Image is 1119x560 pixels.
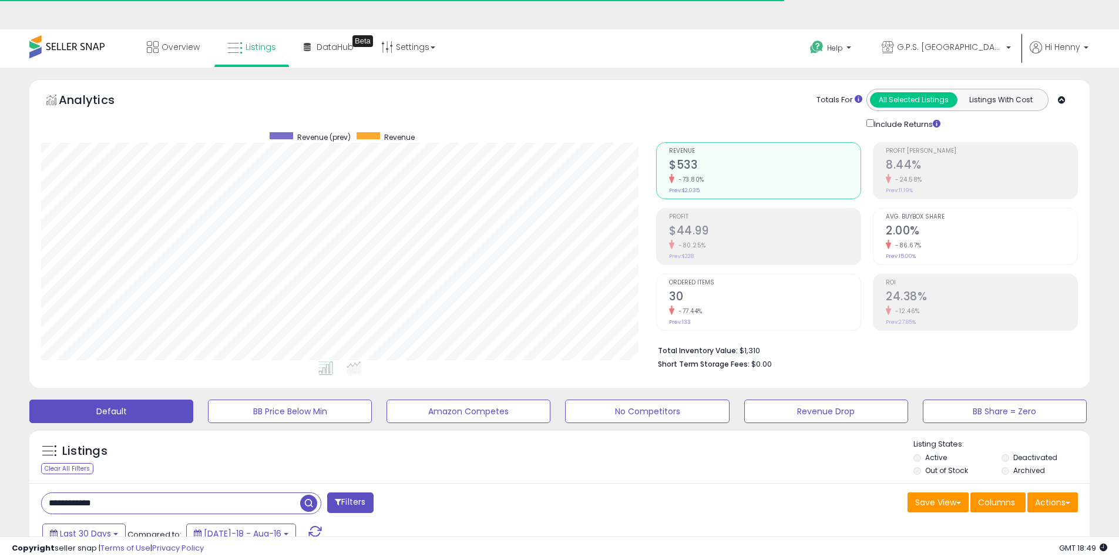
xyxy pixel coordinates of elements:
[978,497,1015,508] span: Columns
[669,318,691,326] small: Prev: 133
[1045,41,1080,53] span: Hi Henny
[138,29,209,65] a: Overview
[297,132,351,142] span: Revenue (prev)
[870,92,957,108] button: All Selected Listings
[100,542,150,554] a: Terms of Use
[60,528,111,539] span: Last 30 Days
[669,290,861,306] h2: 30
[674,307,703,316] small: -77.44%
[674,241,706,250] small: -80.25%
[891,307,920,316] small: -12.46%
[669,148,861,155] span: Revenue
[809,40,824,55] i: Get Help
[41,463,93,474] div: Clear All Filters
[886,280,1077,286] span: ROI
[208,400,372,423] button: BB Price Below Min
[327,492,373,513] button: Filters
[827,43,843,53] span: Help
[219,29,285,65] a: Listings
[1059,542,1107,554] span: 2025-09-17 18:49 GMT
[1013,465,1045,475] label: Archived
[29,400,193,423] button: Default
[886,148,1077,155] span: Profit [PERSON_NAME]
[925,465,968,475] label: Out of Stock
[801,31,863,68] a: Help
[751,358,772,370] span: $0.00
[669,158,861,174] h2: $533
[317,41,354,53] span: DataHub
[744,400,908,423] button: Revenue Drop
[886,290,1077,306] h2: 24.38%
[1027,492,1078,512] button: Actions
[669,187,700,194] small: Prev: $2,035
[913,439,1090,450] p: Listing States:
[669,280,861,286] span: Ordered Items
[669,224,861,240] h2: $44.99
[669,214,861,220] span: Profit
[387,400,550,423] button: Amazon Competes
[372,29,444,65] a: Settings
[970,492,1026,512] button: Columns
[42,524,126,544] button: Last 30 Days
[886,214,1077,220] span: Avg. Buybox Share
[186,524,296,544] button: [DATE]-18 - Aug-16
[908,492,969,512] button: Save View
[886,253,916,260] small: Prev: 15.00%
[1013,452,1057,462] label: Deactivated
[658,346,738,356] b: Total Inventory Value:
[127,529,182,540] span: Compared to:
[59,92,137,111] h5: Analytics
[858,117,955,130] div: Include Returns
[886,318,916,326] small: Prev: 27.85%
[12,542,55,554] strong: Copyright
[886,187,913,194] small: Prev: 11.19%
[897,41,1003,53] span: G.P.S. [GEOGRAPHIC_DATA]
[816,95,862,106] div: Totals For
[923,400,1087,423] button: BB Share = Zero
[162,41,200,53] span: Overview
[384,132,415,142] span: Revenue
[886,224,1077,240] h2: 2.00%
[152,542,204,554] a: Privacy Policy
[873,29,1020,68] a: G.P.S. [GEOGRAPHIC_DATA]
[891,175,922,184] small: -24.58%
[658,343,1069,357] li: $1,310
[12,543,204,554] div: seller snap | |
[886,158,1077,174] h2: 8.44%
[352,35,373,47] div: Tooltip anchor
[1030,41,1088,68] a: Hi Henny
[891,241,922,250] small: -86.67%
[204,528,281,539] span: [DATE]-18 - Aug-16
[957,92,1044,108] button: Listings With Cost
[669,253,694,260] small: Prev: $228
[658,359,750,369] b: Short Term Storage Fees:
[674,175,704,184] small: -73.80%
[62,443,107,460] h5: Listings
[925,452,947,462] label: Active
[246,41,276,53] span: Listings
[295,29,362,65] a: DataHub
[565,400,729,423] button: No Competitors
